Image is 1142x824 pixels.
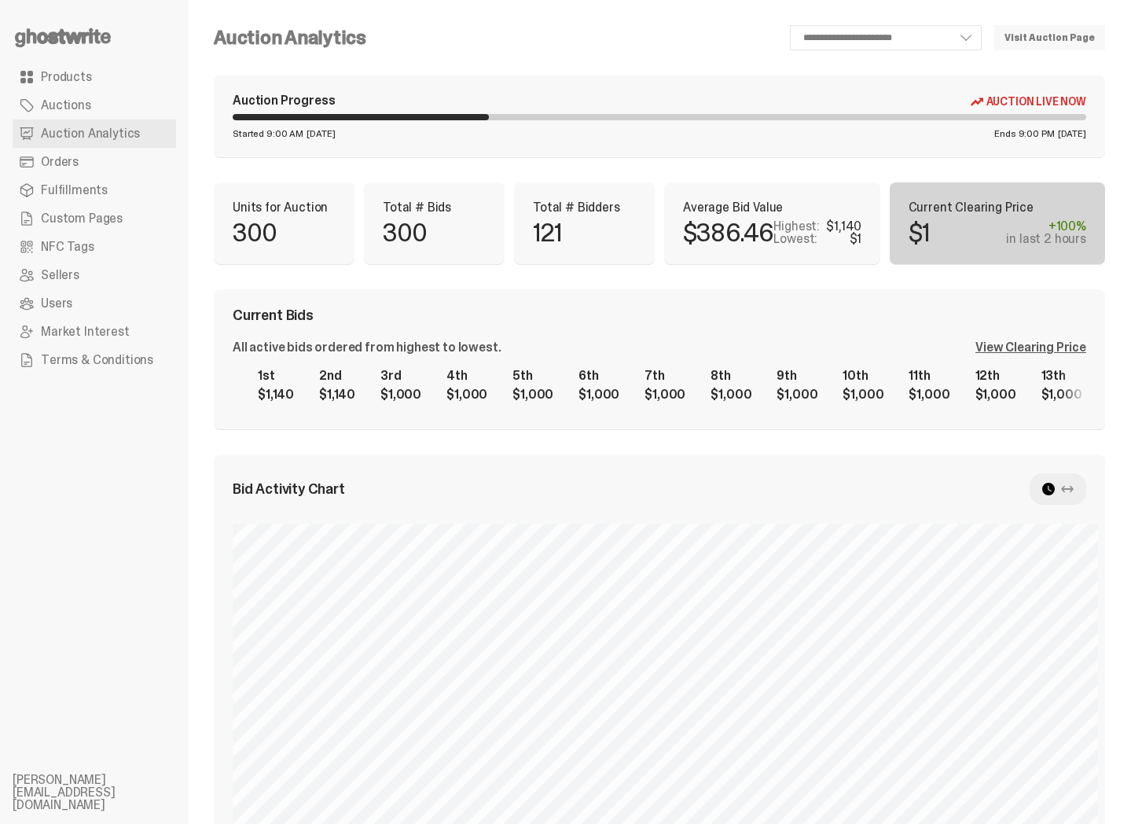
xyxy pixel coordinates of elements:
span: Users [41,297,72,310]
span: Started 9:00 AM [233,129,303,138]
p: Lowest: [773,233,817,245]
span: Auctions [41,99,91,112]
p: 300 [233,220,277,245]
span: [DATE] [1058,129,1086,138]
span: [DATE] [307,129,335,138]
div: View Clearing Price [975,341,1086,354]
p: 121 [533,220,563,245]
div: 4th [446,370,487,382]
div: +100% [1006,220,1086,233]
div: $1 [850,233,862,245]
p: Total # Bidders [533,201,636,214]
a: Users [13,289,176,318]
div: $1,000 [512,388,553,401]
div: $1,000 [644,388,685,401]
div: 5th [512,370,553,382]
div: $1,000 [380,388,421,401]
div: $1,140 [826,220,861,233]
div: $1,140 [258,388,294,401]
span: Orders [41,156,79,168]
div: All active bids ordered from highest to lowest. [233,341,501,354]
a: Fulfillments [13,176,176,204]
div: 6th [578,370,619,382]
div: 13th [1041,370,1082,382]
p: 300 [383,220,428,245]
a: Products [13,63,176,91]
span: NFC Tags [41,241,94,253]
span: Auction Live Now [986,95,1086,108]
div: $1,000 [578,388,619,401]
div: 7th [644,370,685,382]
span: Market Interest [41,326,130,338]
a: Custom Pages [13,204,176,233]
div: 9th [777,370,817,382]
h4: Auction Analytics [214,28,366,47]
a: NFC Tags [13,233,176,261]
div: $1,000 [975,388,1016,401]
div: 11th [909,370,949,382]
span: Fulfillments [41,184,108,197]
span: Terms & Conditions [41,354,153,366]
div: $1,000 [909,388,949,401]
div: 8th [711,370,751,382]
p: Highest: [773,220,820,233]
a: Auction Analytics [13,120,176,148]
div: 1st [258,370,294,382]
span: Auction Analytics [41,127,140,140]
div: $1,000 [843,388,883,401]
a: Auctions [13,91,176,120]
div: 3rd [380,370,421,382]
a: Orders [13,148,176,176]
div: in last 2 hours [1006,233,1086,245]
a: Terms & Conditions [13,346,176,374]
span: Custom Pages [41,212,123,225]
div: $1,000 [1041,388,1082,401]
div: 12th [975,370,1016,382]
p: Current Clearing Price [909,201,1087,214]
a: Market Interest [13,318,176,346]
div: 10th [843,370,883,382]
p: Average Bid Value [683,201,861,214]
div: 2nd [319,370,355,382]
p: Units for Auction [233,201,336,214]
p: Total # Bids [383,201,486,214]
li: [PERSON_NAME][EMAIL_ADDRESS][DOMAIN_NAME] [13,774,201,811]
div: $1,140 [319,388,355,401]
span: Products [41,71,92,83]
a: Visit Auction Page [994,25,1105,50]
span: Sellers [41,269,79,281]
div: Auction Progress [233,94,335,108]
span: Current Bids [233,308,314,322]
div: $1,000 [711,388,751,401]
a: Sellers [13,261,176,289]
span: Bid Activity Chart [233,482,345,496]
p: $386.46 [683,220,773,245]
div: $1,000 [777,388,817,401]
span: Ends 9:00 PM [994,129,1055,138]
div: $1,000 [446,388,487,401]
p: $1 [909,220,930,245]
